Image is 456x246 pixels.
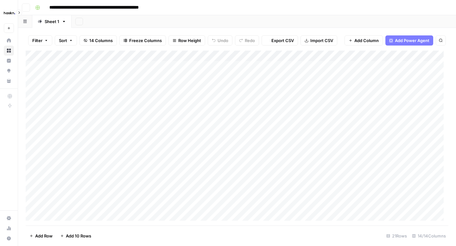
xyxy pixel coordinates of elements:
a: Sheet 1 [32,15,72,28]
span: Import CSV [310,37,333,44]
button: Row Height [168,35,205,46]
button: Freeze Columns [119,35,166,46]
a: Your Data [4,76,14,86]
span: Add Power Agent [395,37,429,44]
a: Insights [4,56,14,66]
a: Browse [4,46,14,56]
span: Filter [32,37,42,44]
button: Help + Support [4,233,14,243]
button: Filter [28,35,52,46]
button: Undo [208,35,232,46]
button: Add Power Agent [385,35,433,46]
button: Add 10 Rows [56,231,95,241]
button: 14 Columns [79,35,117,46]
button: Export CSV [262,35,298,46]
button: Sort [55,35,77,46]
a: Opportunities [4,66,14,76]
span: Freeze Columns [129,37,162,44]
span: Add 10 Rows [66,233,91,239]
img: Haskn Logo [4,7,15,19]
span: Export CSV [271,37,294,44]
a: Home [4,35,14,46]
button: Add Column [345,35,383,46]
span: Add Column [354,37,379,44]
div: 21 Rows [384,231,409,241]
button: Redo [235,35,259,46]
span: Sort [59,37,67,44]
span: Add Row [35,233,53,239]
span: Row Height [178,37,201,44]
button: Workspace: Haskn [4,5,14,21]
a: Usage [4,223,14,233]
span: Redo [245,37,255,44]
button: Import CSV [301,35,337,46]
span: Undo [218,37,228,44]
button: Add Row [26,231,56,241]
a: Settings [4,213,14,223]
span: 14 Columns [89,37,113,44]
div: Sheet 1 [45,18,59,25]
div: 14/14 Columns [409,231,448,241]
